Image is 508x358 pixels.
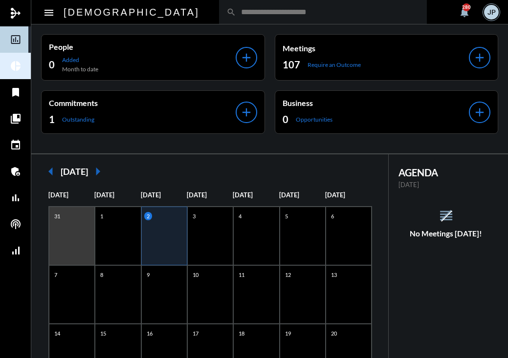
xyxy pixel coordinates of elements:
p: Opportunities [296,116,332,123]
p: Require an Outcome [308,61,361,68]
p: 18 [236,329,247,337]
p: 11 [236,271,247,279]
p: Month to date [62,65,98,73]
mat-icon: add [240,51,253,64]
p: 16 [144,329,155,337]
p: 2 [144,212,152,220]
p: [DATE] [187,191,233,199]
p: 15 [98,329,109,337]
mat-icon: podcasts [10,218,22,230]
p: 6 [329,212,336,220]
p: [DATE] [233,191,279,199]
mat-icon: admin_panel_settings [10,166,22,177]
h2: [DATE] [61,166,88,177]
p: 4 [236,212,244,220]
p: Meetings [283,43,469,53]
p: Commitments [49,98,236,107]
p: [DATE] [398,181,493,189]
h2: [DEMOGRAPHIC_DATA] [64,4,199,20]
mat-icon: add [240,105,253,119]
h2: 0 [283,112,288,126]
mat-icon: search [226,7,236,17]
mat-icon: signal_cellular_alt [10,245,22,256]
div: JP [484,5,499,20]
p: 10 [190,271,201,279]
mat-icon: add [473,105,486,119]
mat-icon: mediation [10,7,22,19]
p: Business [283,98,469,107]
mat-icon: bookmark [10,86,22,98]
p: 8 [98,271,106,279]
p: [DATE] [279,191,325,199]
mat-icon: arrow_left [41,162,61,181]
p: 12 [283,271,293,279]
div: 280 [463,3,470,11]
button: Toggle sidenav [39,2,59,22]
p: 20 [329,329,339,337]
h2: AGENDA [398,167,493,178]
p: 9 [144,271,152,279]
mat-icon: Side nav toggle icon [43,7,55,19]
mat-icon: bar_chart [10,192,22,204]
p: [DATE] [141,191,187,199]
p: Outstanding [62,116,94,123]
mat-icon: collections_bookmark [10,113,22,125]
mat-icon: insert_chart_outlined [10,34,22,45]
p: [DATE] [94,191,140,199]
p: 3 [190,212,198,220]
p: [DATE] [48,191,94,199]
mat-icon: arrow_right [88,162,108,181]
h5: No Meetings [DATE]! [389,229,503,238]
p: 19 [283,329,293,337]
p: Added [62,56,98,63]
p: People [49,42,236,51]
p: 14 [52,329,63,337]
p: 31 [52,212,63,220]
p: 5 [283,212,290,220]
mat-icon: event [10,139,22,151]
h2: 1 [49,112,55,126]
h2: 107 [283,58,300,71]
mat-icon: add [473,51,486,64]
mat-icon: notifications [459,6,470,18]
h2: 0 [49,58,55,71]
p: 7 [52,271,60,279]
mat-icon: reorder [438,208,454,224]
mat-icon: pie_chart [10,60,22,72]
p: 17 [190,329,201,337]
p: 13 [329,271,339,279]
p: [DATE] [325,191,371,199]
p: 1 [98,212,106,220]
